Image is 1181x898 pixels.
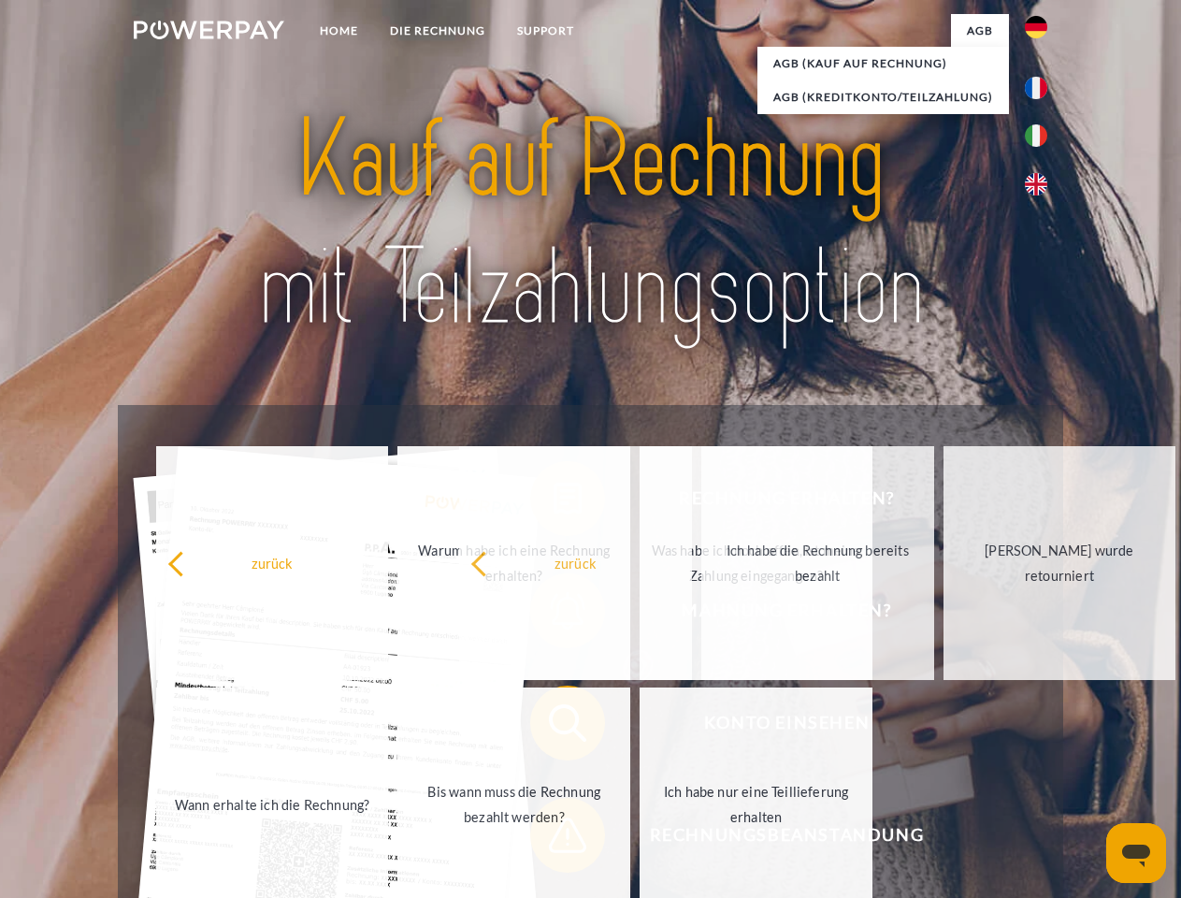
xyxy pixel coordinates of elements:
a: AGB (Kauf auf Rechnung) [757,47,1009,80]
div: [PERSON_NAME] wurde retourniert [955,538,1165,588]
div: Warum habe ich eine Rechnung erhalten? [409,538,619,588]
img: de [1025,16,1047,38]
img: en [1025,173,1047,196]
div: zurück [167,550,378,575]
div: Bis wann muss die Rechnung bezahlt werden? [409,779,619,830]
img: title-powerpay_de.svg [179,90,1002,358]
a: Home [304,14,374,48]
img: fr [1025,77,1047,99]
iframe: Button to launch messaging window [1106,823,1166,883]
div: Wann erhalte ich die Rechnung? [167,791,378,817]
a: SUPPORT [501,14,590,48]
a: AGB (Kreditkonto/Teilzahlung) [757,80,1009,114]
img: logo-powerpay-white.svg [134,21,284,39]
img: it [1025,124,1047,147]
a: agb [951,14,1009,48]
div: Ich habe nur eine Teillieferung erhalten [651,779,861,830]
div: zurück [470,550,681,575]
a: DIE RECHNUNG [374,14,501,48]
div: Ich habe die Rechnung bereits bezahlt [713,538,923,588]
